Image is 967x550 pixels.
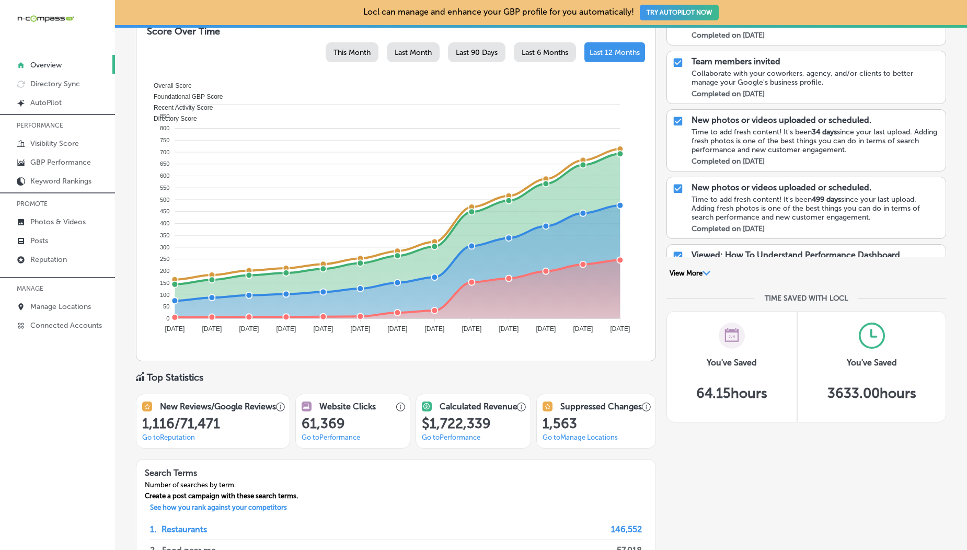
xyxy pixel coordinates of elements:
p: Viewed: How To Understand Performance Dashboard [692,250,900,260]
p: AutoPilot [30,98,62,107]
p: GBP Performance [30,158,91,167]
tspan: 350 [160,232,169,238]
p: Keyword Rankings [30,177,91,186]
tspan: 600 [160,173,169,179]
span: Recent Activity Score [146,104,213,111]
span: Overall Score [146,82,192,89]
div: Time to add fresh content! It's been since your last upload. Adding fresh photos is one of the be... [692,128,940,154]
a: Go toPerformance [422,433,480,441]
div: Top Statistics [147,372,203,383]
tspan: 850 [160,113,169,119]
tspan: 450 [160,208,169,214]
tspan: 400 [160,220,169,226]
h2: Score Over Time [147,26,645,37]
a: Go toManage Locations [543,433,618,441]
tspan: 750 [160,137,169,143]
span: Directory Score [146,115,197,122]
div: TIME SAVED WITH LOCL [765,294,848,303]
tspan: [DATE] [462,325,481,333]
tspan: 550 [160,185,169,191]
button: View More [666,269,714,278]
tspan: [DATE] [165,325,185,333]
h3: Calculated Revenue [440,402,517,411]
p: Directory Sync [30,79,80,88]
tspan: [DATE] [350,325,370,333]
div: Time to add fresh content! It's been since your last upload. Adding fresh photos is one of the be... [692,195,940,222]
img: 660ab0bf-5cc7-4cb8-ba1c-48b5ae0f18e60NCTV_CLogo_TV_Black_-500x88.png [17,14,74,24]
a: See how you rank against your competitors [142,503,295,514]
p: Photos & Videos [30,217,86,226]
label: Completed on [DATE] [692,157,765,166]
tspan: 0 [166,315,169,322]
h5: 3633.00 hours [827,385,916,402]
h3: You've Saved [847,358,897,368]
tspan: [DATE] [313,325,333,333]
p: 146,552 [611,519,642,540]
tspan: 50 [163,303,169,310]
label: Completed on [DATE] [692,224,765,233]
tspan: 300 [160,244,169,250]
span: Last 90 Days [456,48,498,57]
span: Last 12 Months [590,48,640,57]
strong: 499 days [812,195,841,204]
p: Team members invited [692,56,780,66]
tspan: 700 [160,149,169,155]
h3: Search Terms [136,460,306,481]
tspan: 650 [160,161,169,167]
h3: Suppressed Changes [560,402,642,411]
tspan: 500 [160,197,169,203]
p: 1 . [150,519,156,540]
h1: $ 1,722,339 [422,416,525,432]
span: Foundational GBP Score [146,93,223,100]
p: Visibility Score [30,139,79,148]
tspan: [DATE] [573,325,593,333]
label: Completed on [DATE] [692,31,765,40]
tspan: [DATE] [387,325,407,333]
tspan: [DATE] [499,325,519,333]
a: Go toReputation [142,433,195,441]
h1: 61,369 [302,416,404,432]
h1: 1,563 [543,416,649,432]
tspan: 800 [160,125,169,131]
div: Collaborate with your coworkers, agency, and/or clients to better manage your Google's business p... [692,69,940,87]
label: Completed on [DATE] [692,89,765,98]
tspan: [DATE] [202,325,222,333]
button: TRY AUTOPILOT NOW [640,5,719,20]
strong: 34 days [812,128,837,136]
tspan: 150 [160,280,169,286]
h1: 1,116/71,471 [142,416,283,432]
tspan: 100 [160,292,169,298]
p: Reputation [30,255,67,264]
p: Connected Accounts [30,321,102,330]
tspan: 250 [160,256,169,262]
span: Last Month [395,48,432,57]
p: New photos or videos uploaded or scheduled. [692,182,871,192]
span: Last 6 Months [522,48,568,57]
h3: New Reviews/Google Reviews [160,402,276,411]
tspan: [DATE] [610,325,630,333]
tspan: [DATE] [424,325,444,333]
p: Restaurants [162,519,207,540]
a: Go toPerformance [302,433,360,441]
tspan: 200 [160,268,169,274]
tspan: [DATE] [536,325,556,333]
tspan: [DATE] [239,325,259,333]
h3: Website Clicks [319,402,376,411]
p: Overview [30,61,62,70]
p: New photos or videos uploaded or scheduled. [692,115,871,125]
p: Posts [30,236,48,245]
span: This Month [333,48,371,57]
div: Create a post campaign with these search terms. [136,492,306,503]
h3: You've Saved [707,358,757,368]
tspan: [DATE] [276,325,296,333]
p: Manage Locations [30,302,91,311]
div: Number of searches by term. [136,481,306,492]
h5: 64.15 hours [696,385,767,402]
